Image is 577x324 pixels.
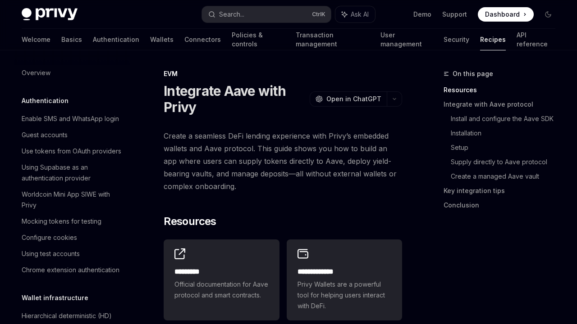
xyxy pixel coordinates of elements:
a: Connectors [184,29,221,50]
a: **** **** ***Privy Wallets are a powerful tool for helping users interact with DeFi. [287,239,402,320]
div: Chrome extension authentication [22,265,119,275]
a: Security [444,29,469,50]
a: Setup [451,140,563,155]
a: Supply directly to Aave protocol [451,155,563,169]
div: Overview [22,67,50,78]
button: Open in ChatGPT [310,91,387,107]
a: Basics [61,29,82,50]
div: Using Supabase as an authentication provider [22,162,124,184]
div: Worldcoin Mini App SIWE with Privy [22,189,124,211]
a: Recipes [480,29,506,50]
a: Wallets [150,29,174,50]
button: Toggle dark mode [541,7,555,22]
a: Mocking tokens for testing [14,213,130,229]
a: Resources [444,83,563,97]
div: Mocking tokens for testing [22,216,101,227]
a: **** ****Official documentation for Aave protocol and smart contracts. [164,239,279,320]
div: Search... [219,9,244,20]
span: Privy Wallets are a powerful tool for helping users interact with DeFi. [298,279,391,311]
a: Using Supabase as an authentication provider [14,159,130,186]
h1: Integrate Aave with Privy [164,83,306,115]
a: Installation [451,126,563,140]
a: Using test accounts [14,246,130,262]
a: Worldcoin Mini App SIWE with Privy [14,186,130,213]
a: Install and configure the Aave SDK [451,112,563,126]
a: Create a managed Aave vault [451,169,563,184]
span: Create a seamless DeFi lending experience with Privy’s embedded wallets and Aave protocol. This g... [164,130,402,193]
a: Key integration tips [444,184,563,198]
a: Conclusion [444,198,563,212]
button: Search...CtrlK [202,6,331,22]
span: Ask AI [351,10,369,19]
div: Configure cookies [22,232,77,243]
a: Enable SMS and WhatsApp login [14,111,130,127]
a: Integrate with Aave protocol [444,97,563,112]
a: Authentication [93,29,139,50]
a: Chrome extension authentication [14,262,130,278]
span: Dashboard [485,10,520,19]
a: User management [380,29,433,50]
div: Using test accounts [22,248,80,259]
a: Policies & controls [232,29,285,50]
span: Ctrl K [312,11,325,18]
a: Guest accounts [14,127,130,143]
div: Enable SMS and WhatsApp login [22,113,119,124]
div: Guest accounts [22,130,68,140]
div: EVM [164,69,402,78]
a: Demo [413,10,431,19]
span: Official documentation for Aave protocol and smart contracts. [174,279,268,301]
span: Resources [164,214,216,229]
span: On this page [453,68,493,79]
h5: Authentication [22,95,69,106]
h5: Wallet infrastructure [22,292,88,303]
a: Support [442,10,467,19]
div: Use tokens from OAuth providers [22,146,121,157]
a: Use tokens from OAuth providers [14,143,130,159]
a: Configure cookies [14,229,130,246]
a: Overview [14,65,130,81]
button: Ask AI [335,6,375,22]
span: Open in ChatGPT [326,94,381,103]
a: Transaction management [296,29,369,50]
a: API reference [517,29,555,50]
a: Dashboard [478,7,534,22]
a: Welcome [22,29,50,50]
img: dark logo [22,8,78,21]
